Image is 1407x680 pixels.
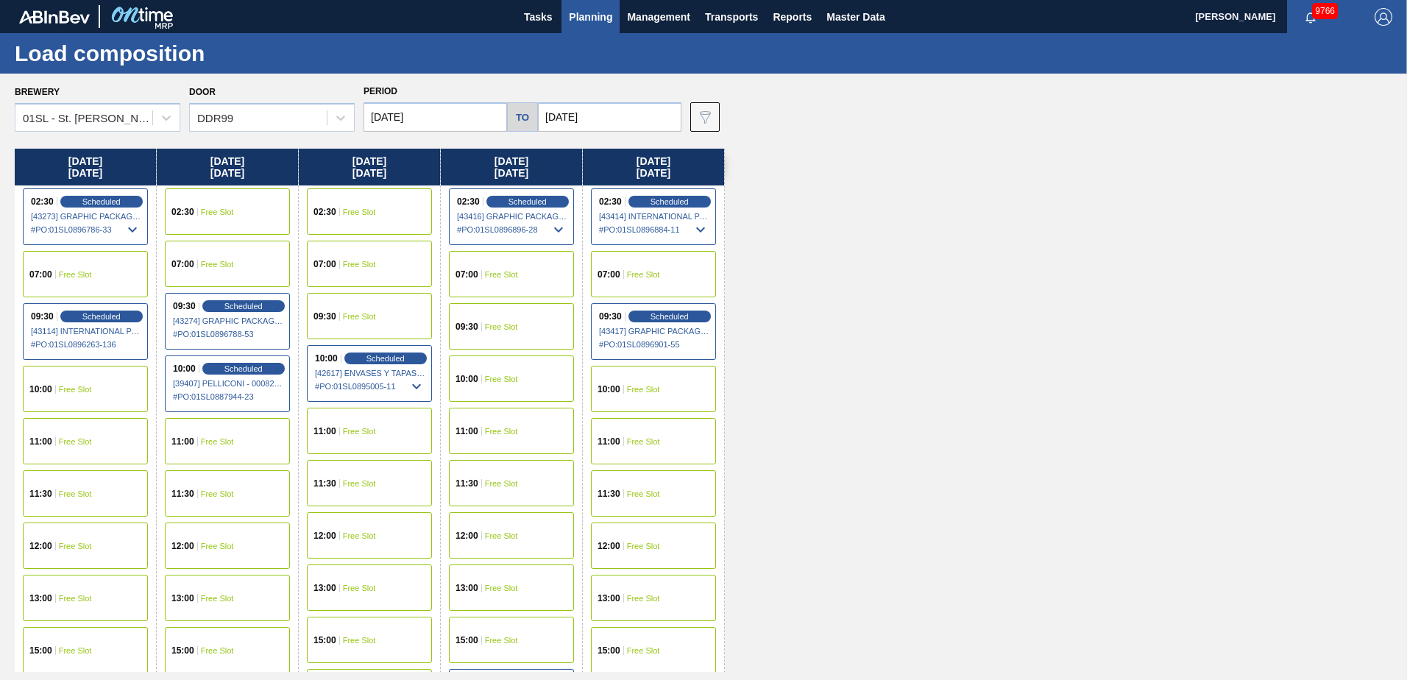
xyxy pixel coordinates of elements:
span: Free Slot [485,427,518,436]
span: Free Slot [485,375,518,383]
div: [DATE] [DATE] [299,149,440,185]
span: Free Slot [627,542,660,550]
span: Scheduled [224,364,263,373]
span: Free Slot [201,489,234,498]
span: 11:00 [456,427,478,436]
span: 13:00 [313,584,336,592]
span: [43417] GRAPHIC PACKAGING INTERNATIONA - 0008221069 [599,327,709,336]
span: [39407] PELLICONI - 0008221060 [173,379,283,388]
span: Free Slot [627,646,660,655]
span: 11:00 [29,437,52,446]
span: 11:00 [171,437,194,446]
span: 12:00 [171,542,194,550]
span: 07:00 [171,260,194,269]
span: 9766 [1312,3,1338,19]
input: mm/dd/yyyy [364,102,507,132]
span: 02:30 [313,208,336,216]
span: Free Slot [59,437,92,446]
span: Free Slot [201,646,234,655]
span: Free Slot [485,322,518,331]
span: Scheduled [651,312,689,321]
span: Scheduled [224,302,263,311]
span: [43274] GRAPHIC PACKAGING INTERNATIONA - 0008221069 [173,316,283,325]
span: 09:30 [313,312,336,321]
span: Free Slot [627,489,660,498]
span: 02:30 [457,197,480,206]
span: Scheduled [82,312,121,321]
span: 11:00 [313,427,336,436]
span: Free Slot [201,260,234,269]
span: Free Slot [627,270,660,279]
span: Free Slot [627,594,660,603]
div: DDR99 [197,112,233,124]
h1: Load composition [15,45,276,62]
span: 10:00 [456,375,478,383]
span: Free Slot [59,385,92,394]
label: Door [189,87,216,97]
span: Free Slot [343,260,376,269]
span: Free Slot [59,542,92,550]
span: 11:30 [29,489,52,498]
span: 12:00 [29,542,52,550]
span: [43114] INTERNATIONAL PAPER COMPANY - 0008219781 [31,327,141,336]
span: Scheduled [366,354,405,363]
span: Scheduled [508,197,547,206]
button: icon-filter-gray [690,102,720,132]
span: 11:30 [171,489,194,498]
span: Period [364,86,397,96]
span: # PO : 01SL0895005-11 [315,378,425,395]
span: 15:00 [456,636,478,645]
span: 13:00 [598,594,620,603]
span: [42617] ENVASES Y TAPAS MODELO S A DE - 0008257397 [315,369,425,378]
span: Free Slot [201,437,234,446]
span: 02:30 [599,197,622,206]
span: # PO : 01SL0896901-55 [599,336,709,353]
span: Free Slot [343,531,376,540]
div: [DATE] [DATE] [157,149,298,185]
span: Free Slot [485,270,518,279]
span: Free Slot [343,208,376,216]
span: Scheduled [82,197,121,206]
span: 09:30 [173,302,196,311]
span: 13:00 [456,584,478,592]
div: [DATE] [DATE] [15,149,156,185]
span: 15:00 [313,636,336,645]
span: 15:00 [171,646,194,655]
span: Master Data [826,8,885,26]
span: 10:00 [315,354,338,363]
label: Brewery [15,87,60,97]
span: 07:00 [598,270,620,279]
span: # PO : 01SL0896786-33 [31,221,141,238]
span: Free Slot [343,479,376,488]
span: 11:30 [456,479,478,488]
button: Notifications [1287,7,1334,27]
span: 13:00 [29,594,52,603]
span: Management [627,8,690,26]
span: 13:00 [171,594,194,603]
span: Tasks [522,8,554,26]
span: [43414] INTERNATIONAL PAPER COMPANY - 0008219781 [599,212,709,221]
span: Free Slot [485,584,518,592]
span: Free Slot [201,542,234,550]
span: Reports [773,8,812,26]
img: TNhmsLtSVTkK8tSr43FrP2fwEKptu5GPRR3wAAAABJRU5ErkJggg== [19,10,90,24]
span: Free Slot [627,385,660,394]
span: 15:00 [29,646,52,655]
span: Free Slot [59,646,92,655]
img: Logout [1375,8,1392,26]
span: 09:30 [31,312,54,321]
span: 07:00 [29,270,52,279]
span: Free Slot [485,636,518,645]
span: Free Slot [59,489,92,498]
span: Transports [705,8,758,26]
span: 09:30 [456,322,478,331]
span: Free Slot [343,636,376,645]
span: 09:30 [599,312,622,321]
span: 11:00 [598,437,620,446]
span: # PO : 01SL0887944-23 [173,388,283,405]
span: 12:00 [598,542,620,550]
div: [DATE] [DATE] [583,149,724,185]
span: 10:00 [598,385,620,394]
input: mm/dd/yyyy [538,102,681,132]
span: 11:30 [313,479,336,488]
